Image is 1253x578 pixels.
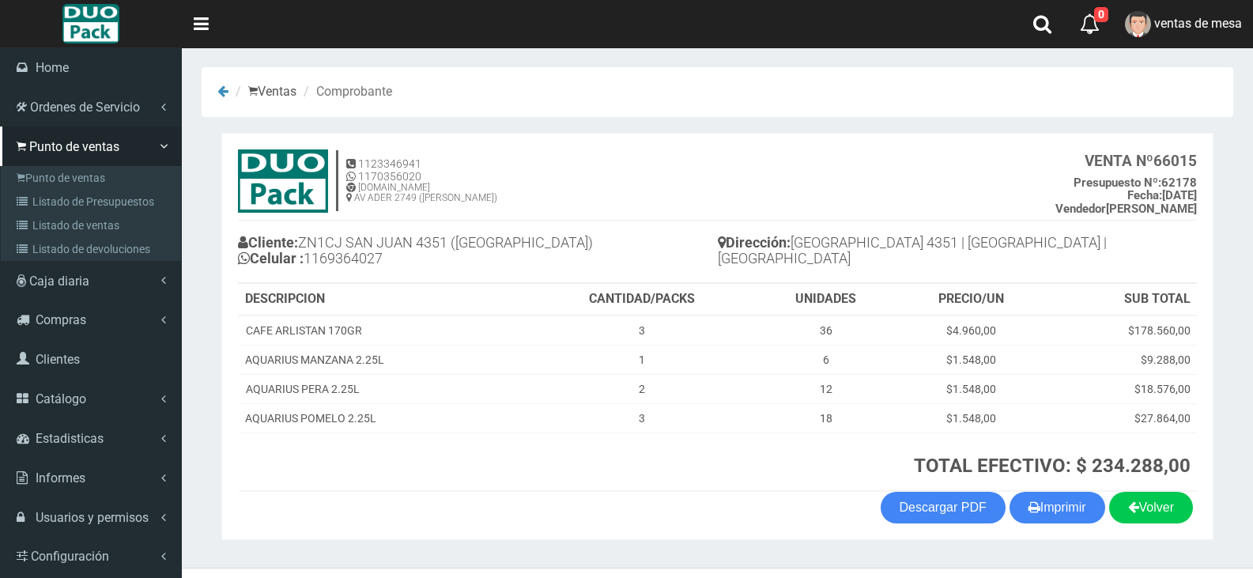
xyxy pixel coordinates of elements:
td: 36 [756,315,896,346]
a: Volver [1109,492,1193,523]
a: Listado de Presupuestos [5,190,181,213]
b: 66015 [1085,152,1197,170]
img: Logo grande [62,4,119,43]
strong: VENTA Nº [1085,152,1153,170]
span: Home [36,60,69,75]
strong: TOTAL EFECTIVO: $ 234.288,00 [914,455,1191,477]
img: 15ec80cb8f772e35c0579ae6ae841c79.jpg [238,149,328,213]
span: Punto de ventas [29,139,119,154]
td: $18.576,00 [1046,374,1197,403]
td: AQUARIUS MANZANA 2.25L [239,345,529,374]
span: Informes [36,470,85,485]
td: $27.864,00 [1046,403,1197,433]
a: Punto de ventas [5,166,181,190]
b: Celular : [238,250,304,266]
a: Descargar PDF [881,492,1006,523]
span: Clientes [36,352,80,367]
td: 3 [529,315,756,346]
button: Imprimir [1010,492,1105,523]
td: $178.560,00 [1046,315,1197,346]
td: $9.288,00 [1046,345,1197,374]
td: 6 [756,345,896,374]
b: 62178 [1074,176,1197,190]
h5: 1123346941 1170356020 [346,158,497,183]
th: CANTIDAD/PACKS [529,284,756,315]
td: CAFE ARLISTAN 170GR [239,315,529,346]
td: 2 [529,374,756,403]
td: $4.960,00 [896,315,1046,346]
td: 1 [529,345,756,374]
span: Ordenes de Servicio [30,100,140,115]
strong: Presupuesto Nº: [1074,176,1161,190]
strong: Vendedor [1055,202,1106,216]
h6: [DOMAIN_NAME] AV ADER 2749 ([PERSON_NAME]) [346,183,497,203]
b: [DATE] [1127,188,1197,202]
b: [PERSON_NAME] [1055,202,1197,216]
span: Caja diaria [29,274,89,289]
td: $1.548,00 [896,403,1046,433]
td: $1.548,00 [896,374,1046,403]
a: Listado de devoluciones [5,237,181,261]
span: 0 [1094,7,1108,22]
th: DESCRIPCION [239,284,529,315]
b: Cliente: [238,234,298,251]
td: AQUARIUS PERA 2.25L [239,374,529,403]
span: Usuarios y permisos [36,510,149,525]
td: 12 [756,374,896,403]
li: Ventas [232,83,296,101]
th: UNIDADES [756,284,896,315]
strong: Fecha: [1127,188,1162,202]
span: Configuración [31,549,109,564]
h4: ZN1CJ SAN JUAN 4351 ([GEOGRAPHIC_DATA]) 1169364027 [238,231,718,274]
img: User Image [1125,11,1151,37]
li: Comprobante [300,83,392,101]
td: 18 [756,403,896,433]
span: ventas de mesa [1154,16,1242,31]
th: SUB TOTAL [1046,284,1197,315]
span: Compras [36,312,86,327]
td: $1.548,00 [896,345,1046,374]
td: 3 [529,403,756,433]
span: Estadisticas [36,431,104,446]
th: PRECIO/UN [896,284,1046,315]
td: AQUARIUS POMELO 2.25L [239,403,529,433]
b: Dirección: [718,234,791,251]
h4: [GEOGRAPHIC_DATA] 4351 | [GEOGRAPHIC_DATA] | [GEOGRAPHIC_DATA] [718,231,1198,274]
a: Listado de ventas [5,213,181,237]
span: Catálogo [36,391,86,406]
